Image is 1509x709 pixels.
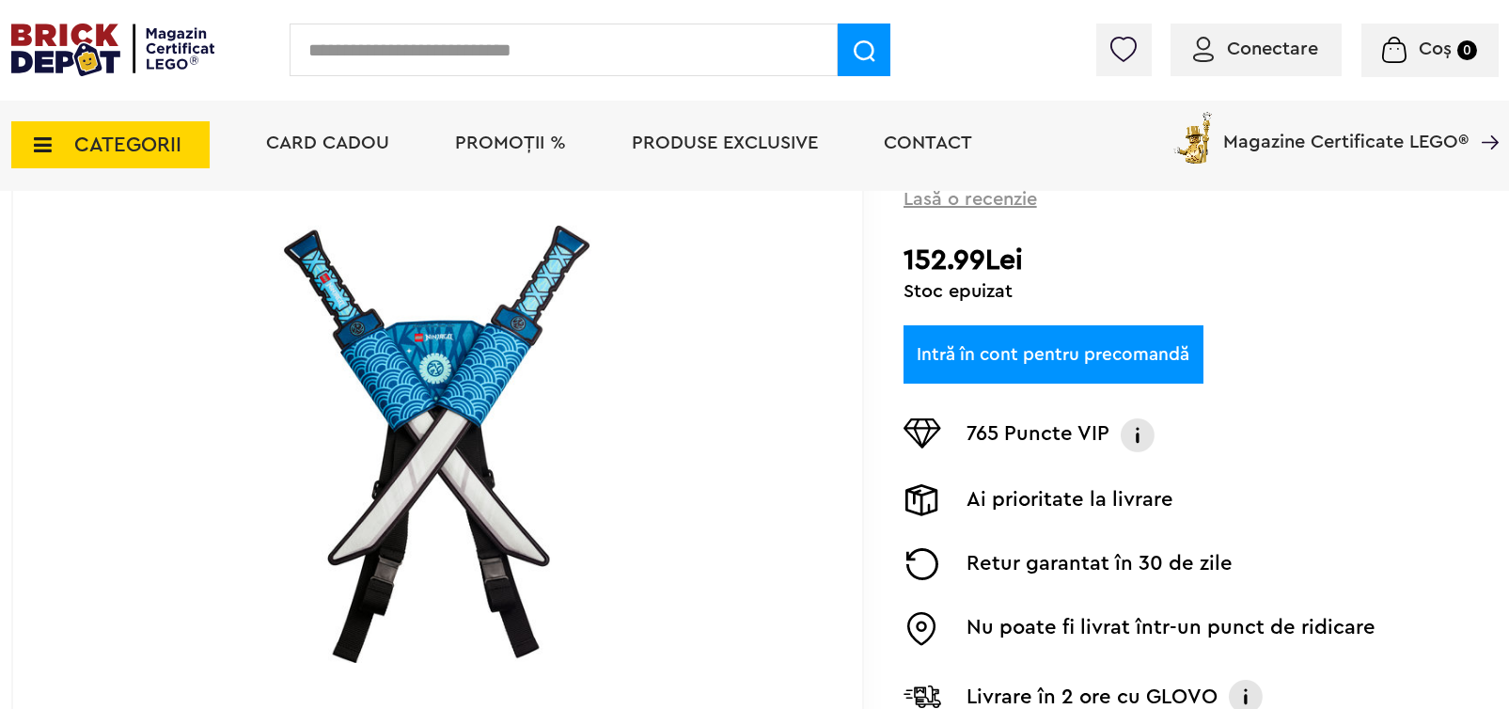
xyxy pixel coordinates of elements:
[1419,39,1452,58] span: Coș
[633,134,819,152] a: Produse exclusive
[904,418,941,449] img: Puncte VIP
[456,134,567,152] a: PROMOȚII %
[904,325,1203,384] a: Intră în cont pentru precomandă
[267,134,390,152] a: Card Cadou
[904,685,941,708] img: Livrare Glovo
[885,134,973,152] a: Contact
[967,418,1109,452] p: 765 Puncte VIP
[134,226,740,664] img: Sabii katana cu teaca
[904,612,941,646] img: Easybox
[1119,418,1156,452] img: Info VIP
[1193,39,1319,58] a: Conectare
[904,186,1037,213] span: Lasă o recenzie
[967,484,1173,516] p: Ai prioritate la livrare
[1470,108,1499,127] a: Magazine Certificate LEGO®
[967,612,1375,646] p: Nu poate fi livrat într-un punct de ridicare
[904,244,1499,277] h2: 152.99Lei
[904,548,941,580] img: Returnare
[904,484,941,516] img: Livrare
[1228,39,1319,58] span: Conectare
[75,134,182,155] span: CATEGORII
[967,548,1233,580] p: Retur garantat în 30 de zile
[904,282,1499,301] div: Stoc epuizat
[1224,108,1470,151] span: Magazine Certificate LEGO®
[1457,40,1477,60] small: 0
